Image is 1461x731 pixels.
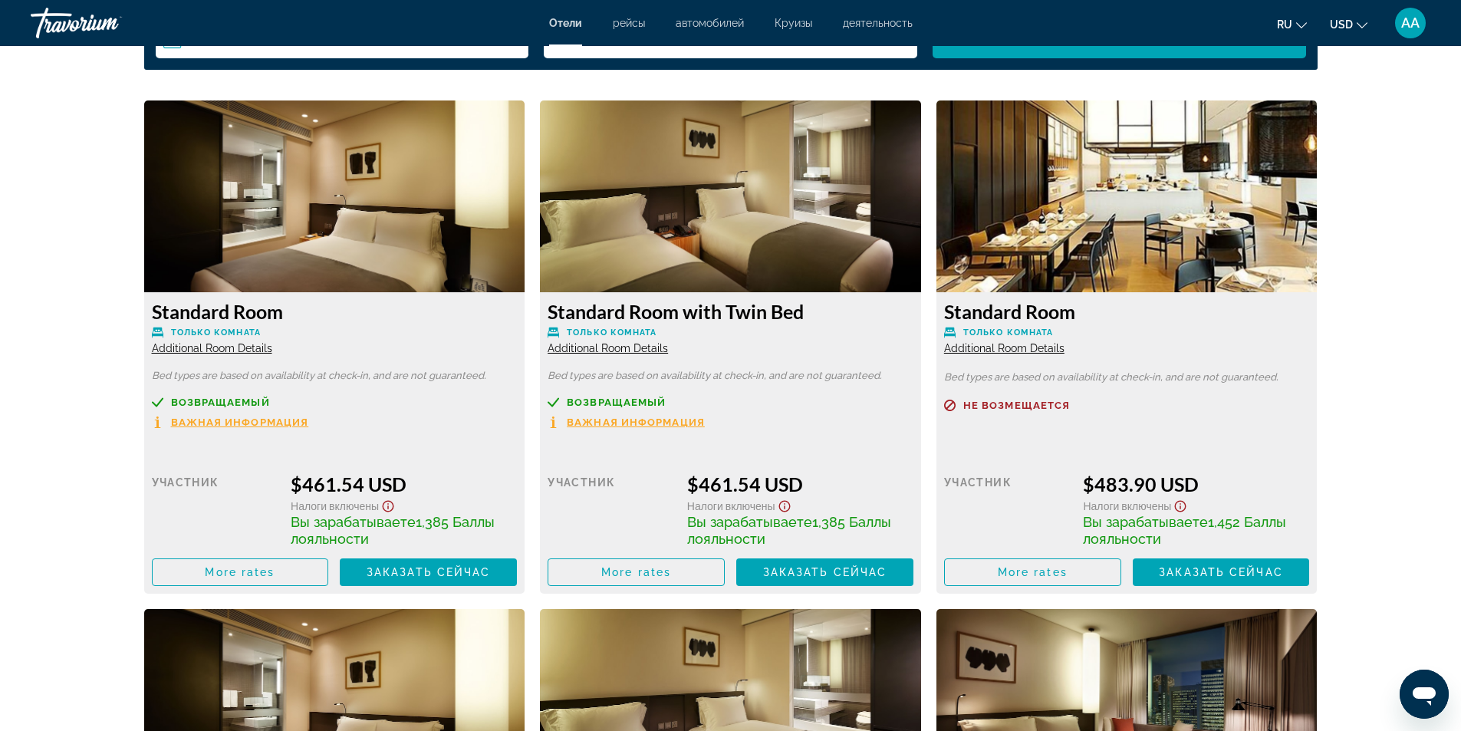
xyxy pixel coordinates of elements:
div: $461.54 USD [291,473,517,496]
span: Additional Room Details [944,342,1064,354]
span: AA [1401,15,1420,31]
div: $461.54 USD [687,473,913,496]
span: Только комната [567,328,656,338]
span: 1,452 Баллы лояльности [1083,514,1286,547]
span: Заказать сейчас [763,566,887,578]
a: Круизы [775,17,812,29]
button: Change currency [1330,13,1367,35]
span: Важная информация [171,417,309,427]
p: Bed types are based on availability at check-in, and are not guaranteed. [548,370,913,381]
span: More rates [998,566,1068,578]
span: 1,385 Баллы лояльности [687,514,891,547]
a: Travorium [31,3,184,43]
button: User Menu [1390,7,1430,39]
span: Вы зарабатываете [291,514,416,530]
span: Налоги включены [291,499,379,512]
span: Важная информация [567,417,705,427]
button: Check-in date: Sep 28, 2025 Check-out date: Oct 3, 2025 [156,20,529,58]
button: Важная информация [152,416,309,429]
span: USD [1330,18,1353,31]
span: ru [1277,18,1292,31]
div: участник [152,473,280,547]
a: возвращаемый [152,397,518,408]
button: More rates [548,558,725,586]
span: Налоги включены [687,499,775,512]
span: возвращаемый [171,397,270,407]
iframe: Кнопка запуска окна обмена сообщениями [1400,670,1449,719]
span: Вы зарабатываете [1083,514,1208,530]
button: More rates [152,558,329,586]
button: Change language [1277,13,1307,35]
button: More rates [944,558,1121,586]
h3: Standard Room with Twin Bed [548,300,913,323]
a: автомобилей [676,17,744,29]
img: de50bbf2-e82c-4032-a18e-c42f8e97d843.jpeg [540,100,921,292]
span: возвращаемый [567,397,666,407]
div: Search widget [156,20,1306,58]
div: участник [944,473,1072,547]
span: Только комната [963,328,1053,338]
a: рейсы [613,17,645,29]
p: Bed types are based on availability at check-in, and are not guaranteed. [152,370,518,381]
span: Additional Room Details [548,342,668,354]
img: aa252704-6db6-4060-8407-77decb3031e2.jpeg [144,100,525,292]
div: участник [548,473,676,547]
h3: Standard Room [944,300,1310,323]
button: Show Taxes and Fees disclaimer [1171,496,1190,513]
a: Отели [549,17,582,29]
span: Заказать сейчас [367,566,491,578]
p: Bed types are based on availability at check-in, and are not guaranteed. [944,372,1310,383]
button: Заказать сейчас [1133,558,1310,586]
span: Налоги включены [1083,499,1171,512]
button: Show Taxes and Fees disclaimer [775,496,794,513]
button: Заказать сейчас [736,558,913,586]
span: Не возмещается [963,400,1070,410]
span: More rates [601,566,671,578]
span: Заказать сейчас [1159,566,1283,578]
button: Show Taxes and Fees disclaimer [379,496,397,513]
span: 1,385 Баллы лояльности [291,514,495,547]
a: возвращаемый [548,397,913,408]
button: Важная информация [548,416,705,429]
span: Additional Room Details [152,342,272,354]
button: Заказать сейчас [340,558,517,586]
span: Только комната [171,328,261,338]
div: $483.90 USD [1083,473,1309,496]
span: More rates [205,566,275,578]
img: be272aec-7ac5-424e-be9e-c1de9c12d687.jpeg [936,100,1318,292]
span: Вы зарабатываете [687,514,812,530]
a: деятельность [843,17,913,29]
h3: Standard Room [152,300,518,323]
